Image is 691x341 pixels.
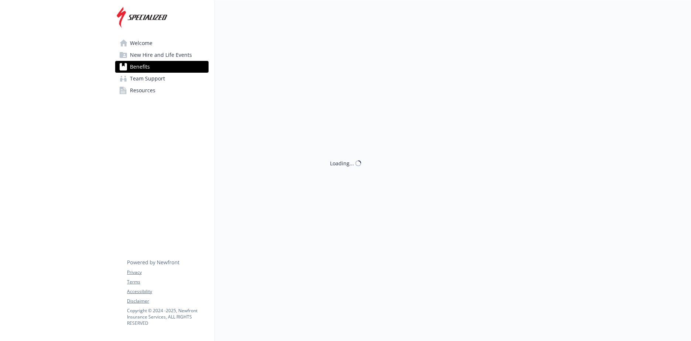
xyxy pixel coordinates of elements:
div: Loading... [330,159,354,167]
a: New Hire and Life Events [115,49,209,61]
a: Welcome [115,37,209,49]
span: Welcome [130,37,152,49]
span: Benefits [130,61,150,73]
a: Resources [115,85,209,96]
a: Team Support [115,73,209,85]
span: Team Support [130,73,165,85]
span: Resources [130,85,155,96]
a: Privacy [127,269,208,276]
a: Accessibility [127,288,208,295]
a: Terms [127,279,208,285]
p: Copyright © 2024 - 2025 , Newfront Insurance Services, ALL RIGHTS RESERVED [127,307,208,326]
a: Disclaimer [127,298,208,304]
span: New Hire and Life Events [130,49,192,61]
a: Benefits [115,61,209,73]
